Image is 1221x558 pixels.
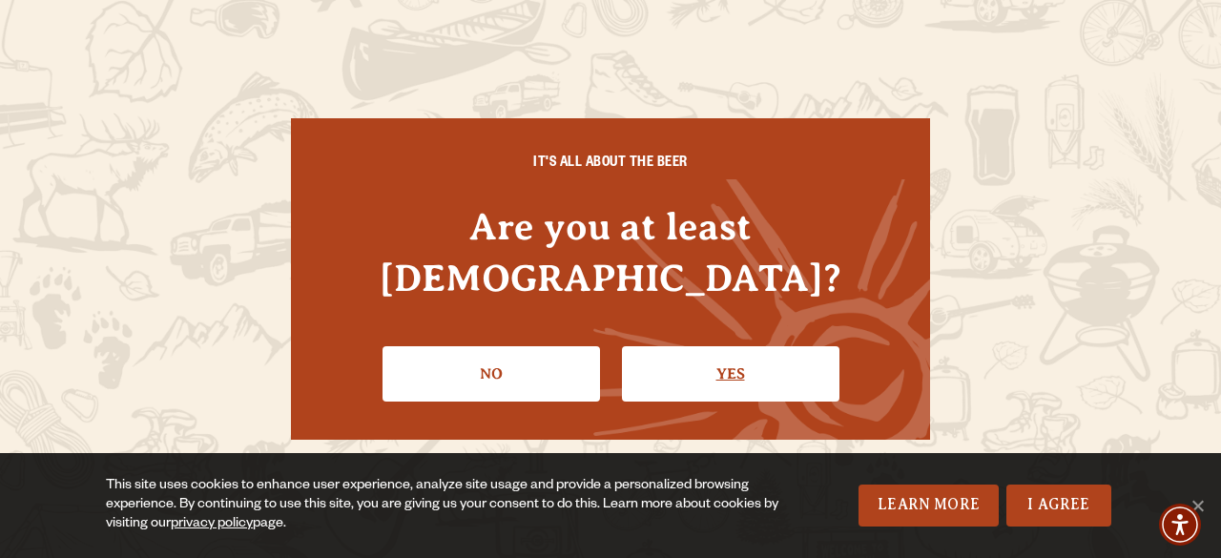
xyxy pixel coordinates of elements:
div: This site uses cookies to enhance user experience, analyze site usage and provide a personalized ... [106,477,781,534]
a: Learn More [859,485,999,527]
h6: IT'S ALL ABOUT THE BEER [329,156,892,174]
a: No [383,346,600,402]
a: privacy policy [171,517,253,532]
div: Accessibility Menu [1159,504,1201,546]
a: Confirm I'm 21 or older [622,346,839,402]
a: I Agree [1006,485,1111,527]
h4: Are you at least [DEMOGRAPHIC_DATA]? [329,201,892,302]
